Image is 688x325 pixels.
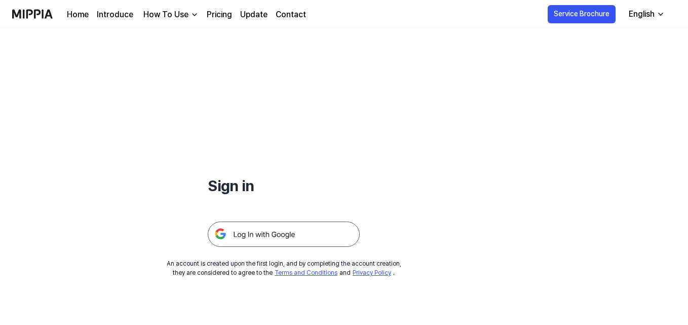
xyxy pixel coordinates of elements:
a: Pricing [207,9,232,21]
a: Terms and Conditions [275,269,337,276]
a: Update [240,9,267,21]
a: Introduce [97,9,133,21]
a: Contact [276,9,306,21]
button: English [621,4,671,24]
img: down [190,11,199,19]
img: 구글 로그인 버튼 [208,222,360,247]
div: How To Use [141,9,190,21]
h1: Sign in [208,174,360,197]
button: Service Brochure [548,5,616,23]
a: Home [67,9,89,21]
button: How To Use [141,9,199,21]
div: An account is created upon the first login, and by completing the account creation, they are cons... [167,259,401,277]
a: Privacy Policy [353,269,391,276]
div: English [627,8,657,20]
